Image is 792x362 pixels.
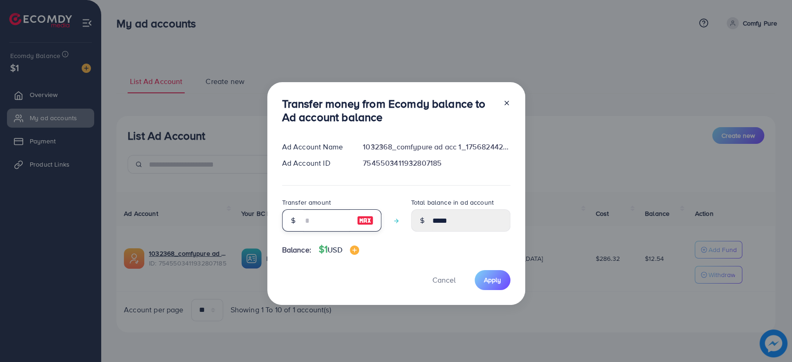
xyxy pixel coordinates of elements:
[432,275,456,285] span: Cancel
[282,198,331,207] label: Transfer amount
[328,245,342,255] span: USD
[421,270,467,290] button: Cancel
[357,215,373,226] img: image
[475,270,510,290] button: Apply
[355,142,517,152] div: 1032368_comfypure ad acc 1_1756824427649
[484,275,501,284] span: Apply
[282,97,496,124] h3: Transfer money from Ecomdy balance to Ad account balance
[411,198,494,207] label: Total balance in ad account
[350,246,359,255] img: image
[319,244,359,255] h4: $1
[282,245,311,255] span: Balance:
[275,158,356,168] div: Ad Account ID
[275,142,356,152] div: Ad Account Name
[355,158,517,168] div: 7545503411932807185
